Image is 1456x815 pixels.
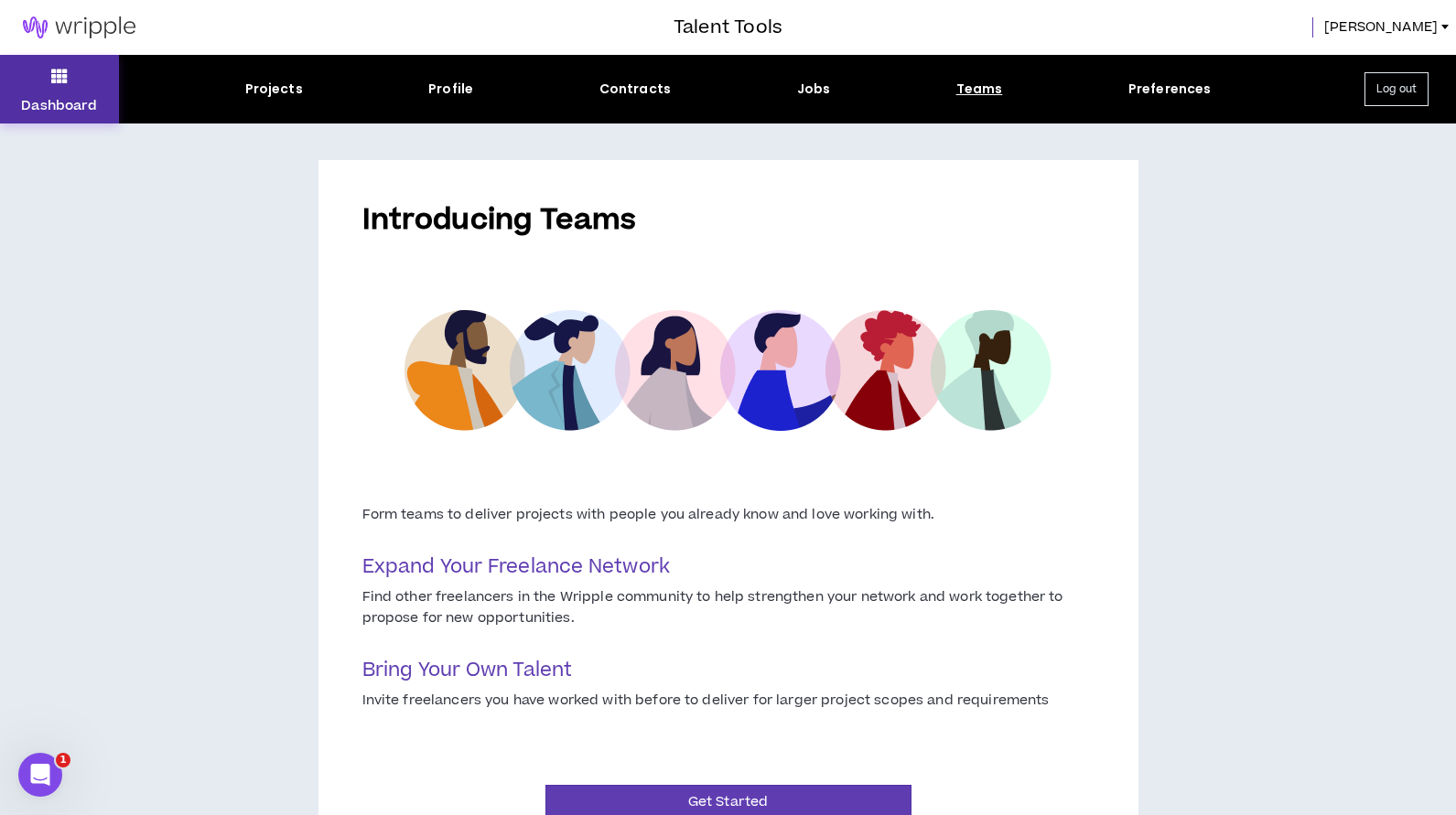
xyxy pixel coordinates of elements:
h1: Introducing Teams [362,204,1095,237]
p: Form teams to deliver projects with people you already know and love working with. [362,505,1095,525]
span: [PERSON_NAME] [1324,17,1438,38]
iframe: Intercom live chat [18,753,62,797]
span: 1 [56,753,70,767]
h3: Bring Your Own Talent [362,658,1095,683]
div: Contracts [599,80,671,99]
h3: Talent Tools [674,14,782,41]
p: Invite freelancers you have worked with before to deliver for larger project scopes and requirements [362,691,1095,711]
div: Profile [428,80,473,99]
p: Dashboard [21,96,97,115]
div: Projects [245,80,303,99]
div: Jobs [797,80,831,99]
div: Preferences [1128,80,1212,99]
h3: Expand Your Freelance Network [362,554,1095,580]
button: Log out [1364,72,1429,106]
p: Find other freelancers in the Wripple community to help strengthen your network and work together... [362,587,1095,628]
